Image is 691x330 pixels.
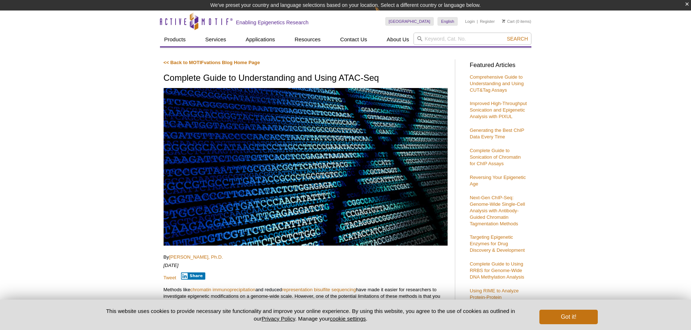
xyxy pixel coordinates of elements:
[190,287,256,292] a: chromatin immunoprecipitation
[470,128,524,139] a: Generating the Best ChIP Data Every Time
[502,19,515,24] a: Cart
[470,288,525,306] a: Using RIME to Analyze Protein-Protein Interactions on Chromatin
[507,36,528,42] span: Search
[164,88,448,246] img: ATAC-Seq
[241,33,279,46] a: Applications
[236,19,309,26] h2: Enabling Epigenetics Research
[336,33,371,46] a: Contact Us
[385,17,434,26] a: [GEOGRAPHIC_DATA]
[414,33,531,45] input: Keyword, Cat. No.
[470,175,526,187] a: Reversing Your Epigenetic Age
[282,287,356,292] a: representation bisulfite sequencing
[181,272,205,280] button: Share
[290,33,325,46] a: Resources
[470,74,524,93] a: Comprehensive Guide to Understanding and Using CUT&Tag Assays
[201,33,231,46] a: Services
[164,254,448,260] p: By
[470,234,525,253] a: Targeting Epigenetic Enzymes for Drug Discovery & Development
[262,316,295,322] a: Privacy Policy
[470,101,527,119] a: Improved High-Throughput Sonication and Epigenetic Analysis with PIXUL
[470,261,524,280] a: Complete Guide to Using RRBS for Genome-Wide DNA Methylation Analysis
[470,62,528,68] h3: Featured Articles
[164,275,176,280] a: Tweet
[470,195,525,226] a: Next-Gen ChIP-Seq: Genome-Wide Single-Cell Analysis with Antibody-Guided Chromatin Tagmentation M...
[164,60,260,65] a: << Back to MOTIFvations Blog Home Page
[164,287,448,306] p: Methods like and reduced have made it easier for researchers to investigate epigenetic modificati...
[382,33,414,46] a: About Us
[164,73,448,84] h1: Complete Guide to Understanding and Using ATAC-Seq
[480,19,495,24] a: Register
[502,19,505,23] img: Your Cart
[465,19,475,24] a: Login
[539,310,597,324] button: Got it!
[477,17,478,26] li: |
[164,263,179,268] em: [DATE]
[505,35,530,42] button: Search
[437,17,458,26] a: English
[502,17,531,26] li: (0 items)
[94,307,528,322] p: This website uses cookies to provide necessary site functionality and improve your online experie...
[160,33,190,46] a: Products
[470,148,521,166] a: Complete Guide to Sonication of Chromatin for ChIP Assays
[330,316,366,322] button: cookie settings
[375,5,394,22] img: Change Here
[169,254,223,260] a: [PERSON_NAME], Ph.D.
